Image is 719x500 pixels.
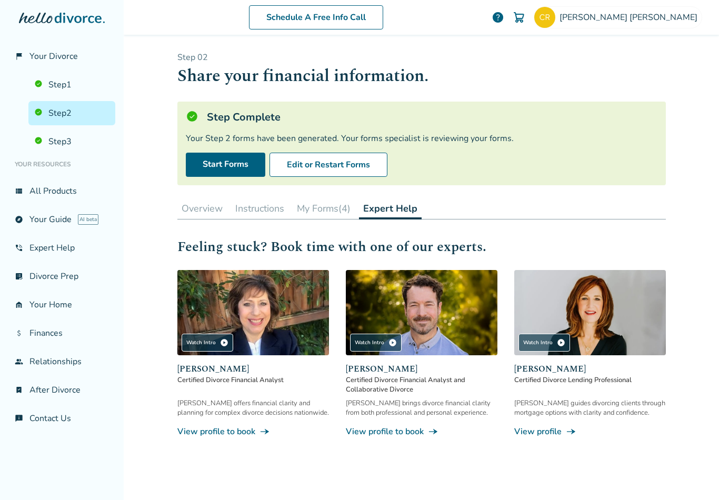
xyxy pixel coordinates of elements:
[8,207,115,232] a: exploreYour GuideAI beta
[346,363,497,375] span: [PERSON_NAME]
[346,426,497,437] a: View profile to bookline_end_arrow_notch
[220,338,228,347] span: play_circle
[293,198,355,219] button: My Forms(4)
[557,338,565,347] span: play_circle
[566,426,576,437] span: line_end_arrow_notch
[8,236,115,260] a: phone_in_talkExpert Help
[15,272,23,281] span: list_alt_check
[177,52,666,63] p: Step 0 2
[8,44,115,68] a: flag_2Your Divorce
[177,426,329,437] a: View profile to bookline_end_arrow_notch
[359,198,422,219] button: Expert Help
[428,426,438,437] span: line_end_arrow_notch
[513,11,525,24] img: Cart
[249,5,383,29] a: Schedule A Free Info Call
[186,153,265,177] a: Start Forms
[666,449,719,500] iframe: Chat Widget
[518,334,570,352] div: Watch Intro
[8,349,115,374] a: groupRelationships
[177,270,329,355] img: Sandra Giudici
[177,236,666,257] h2: Feeling stuck? Book time with one of our experts.
[8,321,115,345] a: attach_moneyFinances
[514,426,666,437] a: View profileline_end_arrow_notch
[177,398,329,417] div: [PERSON_NAME] offers financial clarity and planning for complex divorce decisions nationwide.
[350,334,402,352] div: Watch Intro
[259,426,270,437] span: line_end_arrow_notch
[514,398,666,417] div: [PERSON_NAME] guides divorcing clients through mortgage options with clarity and confidence.
[8,406,115,431] a: chat_infoContact Us
[534,7,555,28] img: crdesignhomedecor@gmail.com
[207,110,281,124] h5: Step Complete
[514,363,666,375] span: [PERSON_NAME]
[8,264,115,288] a: list_alt_checkDivorce Prep
[514,375,666,385] span: Certified Divorce Lending Professional
[388,338,397,347] span: play_circle
[8,179,115,203] a: view_listAll Products
[8,154,115,175] li: Your Resources
[15,187,23,195] span: view_list
[15,244,23,252] span: phone_in_talk
[514,270,666,355] img: Tami Wollensak
[177,363,329,375] span: [PERSON_NAME]
[15,52,23,61] span: flag_2
[346,375,497,394] span: Certified Divorce Financial Analyst and Collaborative Divorce
[29,51,78,62] span: Your Divorce
[182,334,233,352] div: Watch Intro
[15,301,23,309] span: garage_home
[177,375,329,385] span: Certified Divorce Financial Analyst
[186,133,657,144] div: Your Step 2 forms have been generated. Your forms specialist is reviewing your forms.
[15,386,23,394] span: bookmark_check
[28,101,115,125] a: Step2
[346,398,497,417] div: [PERSON_NAME] brings divorce financial clarity from both professional and personal experience.
[177,63,666,89] h1: Share your financial information.
[269,153,387,177] button: Edit or Restart Forms
[28,73,115,97] a: Step1
[492,11,504,24] a: help
[15,357,23,366] span: group
[15,414,23,423] span: chat_info
[28,129,115,154] a: Step3
[346,270,497,355] img: John Duffy
[560,12,702,23] span: [PERSON_NAME] [PERSON_NAME]
[78,214,98,225] span: AI beta
[15,329,23,337] span: attach_money
[15,215,23,224] span: explore
[8,293,115,317] a: garage_homeYour Home
[231,198,288,219] button: Instructions
[8,378,115,402] a: bookmark_checkAfter Divorce
[177,198,227,219] button: Overview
